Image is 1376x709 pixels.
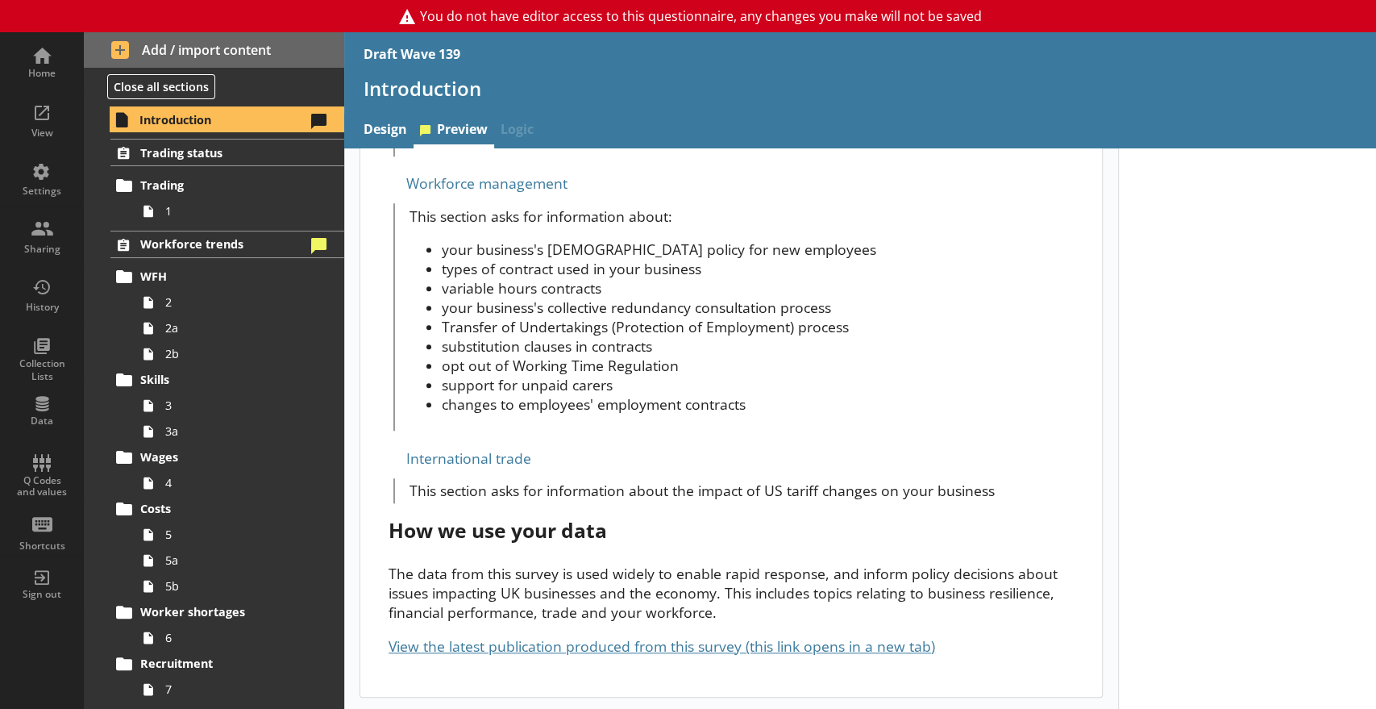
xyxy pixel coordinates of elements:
h1: Introduction [364,76,1357,101]
li: types of contract used in your business [442,259,1074,278]
a: View the latest publication produced from this survey (this link opens in a new tab) [389,636,935,656]
a: Trading status [110,139,344,166]
span: 6 [165,630,313,645]
a: 3a [135,419,344,444]
span: Costs [140,501,306,516]
a: Skills [110,367,344,393]
li: Trading statusTrading1 [84,139,344,223]
p: This section asks for information about: [409,206,1074,226]
div: How we use your data [389,517,1073,544]
div: Q Codes and values [14,475,70,498]
div: Data [14,415,70,427]
button: Close all sections [107,74,215,99]
span: 5b [165,578,313,594]
div: Collection Lists [14,357,70,382]
div: Workforce management [389,170,1073,196]
div: Home [14,67,70,80]
li: WFH22a2b [118,264,344,367]
span: Logic [494,114,540,148]
li: Transfer of Undertakings (Protection of Employment) process [442,317,1074,336]
span: 1 [165,203,313,219]
p: The data from this survey is used widely to enable rapid response, and inform policy decisions ab... [389,564,1073,622]
li: Trading1 [118,173,344,224]
span: 2 [165,294,313,310]
a: Costs [110,496,344,522]
li: Wages4 [118,444,344,496]
li: Costs55a5b [118,496,344,599]
div: Draft Wave 139 [364,45,460,63]
a: WFH [110,264,344,290]
li: your business's [DEMOGRAPHIC_DATA] policy for new employees [442,240,1074,259]
a: Preview [414,114,494,148]
li: your business's collective redundancy consultation process [442,298,1074,317]
li: opt out of Working Time Regulation [442,356,1074,375]
li: substitution clauses in contracts [442,336,1074,356]
div: History [14,301,70,314]
div: Shortcuts [14,540,70,553]
div: View [14,127,70,140]
a: Design [357,114,414,148]
div: International trade [389,445,1073,471]
a: Recruitment [110,651,344,677]
span: 2a [165,320,313,336]
span: Workforce trends [140,236,306,252]
span: Trading [140,177,306,193]
a: Worker shortages [110,599,344,625]
li: support for unpaid carers [442,375,1074,394]
span: WFH [140,269,306,284]
span: 3a [165,423,313,439]
span: Wages [140,449,306,465]
span: 2b [165,346,313,361]
a: 6 [135,625,344,651]
a: Introduction [110,106,344,132]
span: 7 [165,682,313,697]
span: Add / import content [111,41,318,59]
span: Introduction [139,112,306,127]
li: changes to employees' employment contracts [442,394,1074,414]
button: Add / import content [84,32,344,68]
a: 2a [135,315,344,341]
span: 4 [165,475,313,490]
a: Wages [110,444,344,470]
span: Recruitment [140,656,306,671]
div: Sign out [14,588,70,601]
a: 2b [135,341,344,367]
li: Worker shortages6 [118,599,344,651]
li: Skills33a [118,367,344,444]
p: This section asks for information about the impact of US tariff changes on your business [409,481,1074,500]
span: Worker shortages [140,604,306,619]
a: 5 [135,522,344,548]
span: 5a [165,553,313,568]
a: 7 [135,677,344,703]
a: 5b [135,573,344,599]
li: variable hours contracts [442,278,1074,298]
a: 4 [135,470,344,496]
a: 1 [135,198,344,224]
span: 5 [165,527,313,542]
a: 5a [135,548,344,573]
a: Trading [110,173,344,198]
a: Workforce trends [110,231,344,258]
span: Skills [140,372,306,387]
span: 3 [165,398,313,413]
div: Settings [14,185,70,198]
a: 2 [135,290,344,315]
a: 3 [135,393,344,419]
span: Trading status [140,145,306,161]
div: Sharing [14,243,70,256]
